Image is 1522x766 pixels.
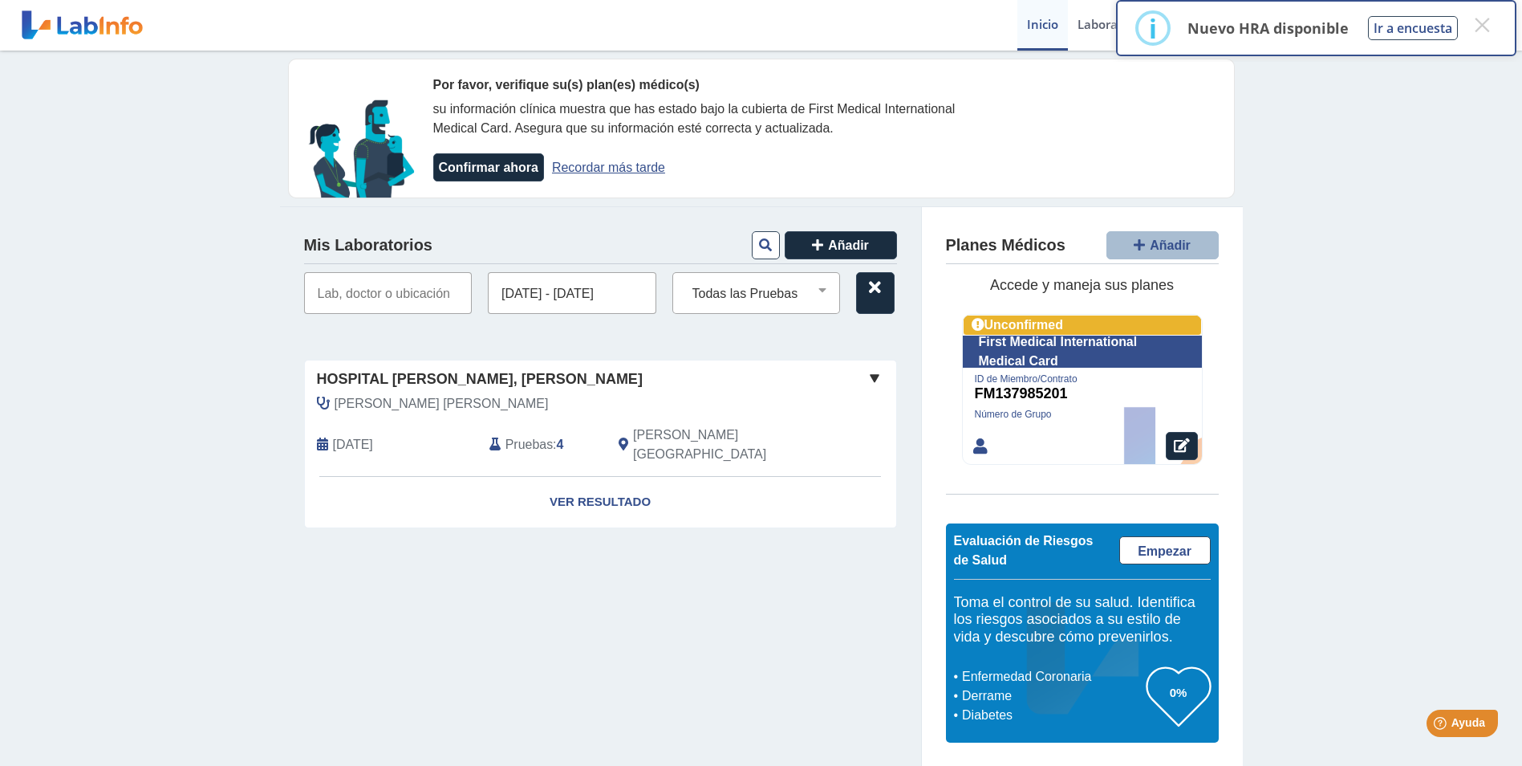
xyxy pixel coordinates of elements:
button: Ir a encuesta [1368,16,1458,40]
span: Pruebas [505,435,553,454]
span: Hospital [PERSON_NAME], [PERSON_NAME] [317,369,643,390]
div: i [1149,14,1157,43]
h4: Mis Laboratorios [304,236,432,255]
button: Añadir [785,231,897,259]
span: Empezar [1138,544,1191,558]
li: Diabetes [958,706,1147,725]
a: Ver Resultado [305,477,896,528]
h5: Toma el control de su salud. Identifica los riesgos asociados a su estilo de vida y descubre cómo... [954,594,1211,646]
input: Fecha(s) [488,272,656,314]
iframe: Help widget launcher [1379,703,1504,748]
b: 4 [557,438,564,451]
button: Close this dialog [1467,10,1496,39]
span: Ponce, PR [633,426,810,464]
div: Por favor, verifique su(s) plan(es) médico(s) [433,75,1003,95]
span: Padron Carmona, Jose [335,394,549,414]
p: Nuevo HRA disponible [1187,18,1349,38]
div: : [477,426,607,464]
button: Confirmar ahora [433,153,544,181]
li: Enfermedad Coronaria [958,667,1147,687]
h4: Planes Médicos [946,236,1065,255]
li: Derrame [958,687,1147,706]
span: 2025-09-09 [333,435,373,454]
button: Añadir [1106,231,1219,259]
h3: 0% [1147,682,1211,703]
span: Añadir [1150,238,1191,252]
input: Lab, doctor o ubicación [304,272,473,314]
a: Empezar [1119,536,1211,564]
a: Recordar más tarde [552,161,665,174]
span: su información clínica muestra que has estado bajo la cubierta de First Medical International Med... [433,102,956,135]
span: Añadir [828,238,869,252]
span: Accede y maneja sus planes [990,277,1174,293]
span: Evaluación de Riesgos de Salud [954,534,1094,567]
